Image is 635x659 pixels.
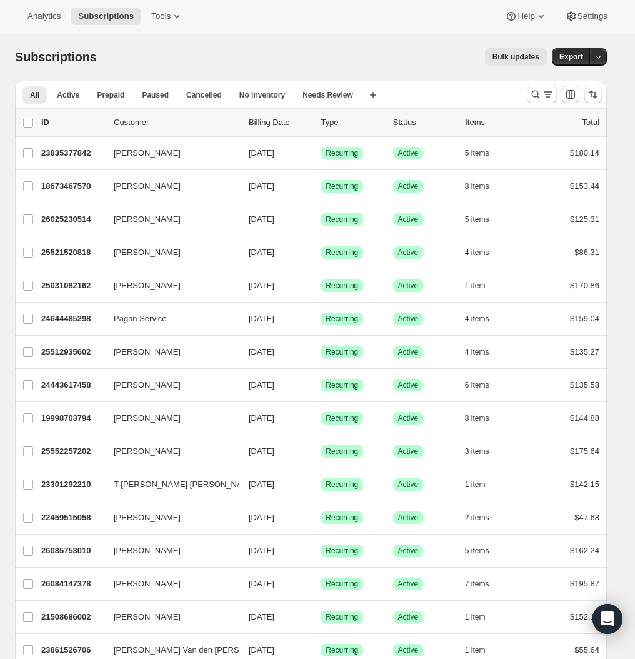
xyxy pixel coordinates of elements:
span: [DATE] [249,314,274,323]
button: 1 item [465,277,499,294]
span: $86.31 [574,248,599,257]
p: 25031082162 [41,279,104,292]
p: 26085753010 [41,545,104,557]
span: 6 items [465,380,489,390]
span: [PERSON_NAME] Van den [PERSON_NAME] [114,644,282,656]
span: 5 items [465,546,489,556]
button: 1 item [465,476,499,493]
button: Bulk updates [485,48,547,66]
button: 7 items [465,575,503,593]
span: $195.87 [570,579,599,588]
span: [DATE] [249,380,274,390]
span: Help [517,11,534,21]
span: [DATE] [249,148,274,158]
span: T [PERSON_NAME] [PERSON_NAME] [114,478,257,491]
div: 21508686002[PERSON_NAME][DATE]SuccessRecurringSuccessActive1 item$152.19 [41,608,599,626]
p: 23835377842 [41,147,104,159]
span: Recurring [326,446,358,456]
p: 25512935602 [41,346,104,358]
span: [DATE] [249,413,274,423]
span: $162.24 [570,546,599,555]
button: Help [497,8,554,25]
span: Recurring [326,148,358,158]
button: 5 items [465,211,503,228]
span: Recurring [326,214,358,224]
span: 1 item [465,612,486,622]
span: Settings [577,11,607,21]
button: [PERSON_NAME] [106,441,231,461]
div: 25552257202[PERSON_NAME][DATE]SuccessRecurringSuccessActive3 items$175.64 [41,443,599,460]
span: [DATE] [249,214,274,224]
span: $153.44 [570,181,599,191]
span: $135.27 [570,347,599,356]
button: [PERSON_NAME] [106,607,231,627]
button: 4 items [465,244,503,261]
span: $142.15 [570,480,599,489]
p: 25552257202 [41,445,104,458]
span: [DATE] [249,347,274,356]
span: $175.64 [570,446,599,456]
span: Recurring [326,413,358,423]
button: Settings [557,8,615,25]
div: 18673467570[PERSON_NAME][DATE]SuccessRecurringSuccessActive8 items$153.44 [41,178,599,195]
button: [PERSON_NAME] [106,143,231,163]
span: [DATE] [249,546,274,555]
span: Recurring [326,248,358,258]
span: All [30,90,39,100]
button: [PERSON_NAME] [106,408,231,428]
span: Paused [142,90,169,100]
span: Recurring [326,579,358,589]
button: Search and filter results [527,86,557,103]
span: Recurring [326,480,358,490]
p: Total [582,116,599,129]
span: [PERSON_NAME] [114,346,181,358]
span: Active [398,248,419,258]
span: Recurring [326,380,358,390]
button: 4 items [465,343,503,361]
span: [PERSON_NAME] [114,279,181,292]
button: 5 items [465,144,503,162]
span: [DATE] [249,181,274,191]
span: 3 items [465,446,489,456]
div: 26025230514[PERSON_NAME][DATE]SuccessRecurringSuccessActive5 items$125.31 [41,211,599,228]
button: [PERSON_NAME] [106,176,231,196]
span: 1 item [465,480,486,490]
button: [PERSON_NAME] [106,276,231,296]
p: 23861526706 [41,644,104,656]
span: $55.64 [574,645,599,655]
div: 23301292210T [PERSON_NAME] [PERSON_NAME][DATE]SuccessRecurringSuccessActive1 item$142.15 [41,476,599,493]
div: 23861526706[PERSON_NAME] Van den [PERSON_NAME][DATE]SuccessRecurringSuccessActive1 item$55.64 [41,641,599,659]
span: $180.14 [570,148,599,158]
p: 21508686002 [41,611,104,623]
span: Active [398,347,419,357]
div: IDCustomerBilling DateTypeStatusItemsTotal [41,116,599,129]
span: Prepaid [97,90,124,100]
p: 22459515058 [41,511,104,524]
span: Active [398,579,419,589]
span: [DATE] [249,579,274,588]
span: 7 items [465,579,489,589]
span: No inventory [239,90,285,100]
span: $170.86 [570,281,599,290]
span: Active [398,148,419,158]
p: 18673467570 [41,180,104,193]
div: 24443617458[PERSON_NAME][DATE]SuccessRecurringSuccessActive6 items$135.58 [41,376,599,394]
div: 24644485298Pagan Service[DATE]SuccessRecurringSuccessActive4 items$159.04 [41,310,599,328]
span: 8 items [465,181,489,191]
button: Customize table column order and visibility [562,86,579,103]
span: Active [398,214,419,224]
p: 24644485298 [41,313,104,325]
span: [PERSON_NAME] [114,611,181,623]
button: [PERSON_NAME] [106,243,231,263]
button: 5 items [465,542,503,560]
button: [PERSON_NAME] [106,342,231,362]
span: Cancelled [186,90,222,100]
p: ID [41,116,104,129]
button: 1 item [465,608,499,626]
span: Active [398,380,419,390]
span: [PERSON_NAME] [114,545,181,557]
button: Export [552,48,591,66]
span: 5 items [465,148,489,158]
div: 25031082162[PERSON_NAME][DATE]SuccessRecurringSuccessActive1 item$170.86 [41,277,599,294]
span: Active [398,513,419,523]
